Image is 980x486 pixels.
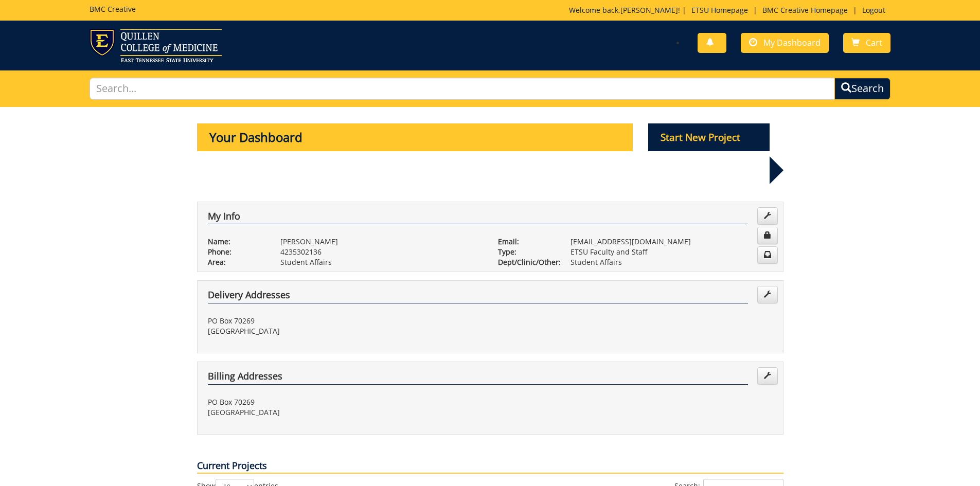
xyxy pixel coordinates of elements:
[620,5,678,15] a: [PERSON_NAME]
[90,5,136,13] h5: BMC Creative
[757,367,778,385] a: Edit Addresses
[498,247,555,257] p: Type:
[648,133,770,143] a: Start New Project
[208,397,483,407] p: PO Box 70269
[90,29,222,62] img: ETSU logo
[197,123,633,151] p: Your Dashboard
[571,257,773,267] p: Student Affairs
[757,246,778,264] a: Change Communication Preferences
[648,123,770,151] p: Start New Project
[757,207,778,225] a: Edit Info
[763,37,821,48] span: My Dashboard
[280,257,483,267] p: Student Affairs
[571,237,773,247] p: [EMAIL_ADDRESS][DOMAIN_NAME]
[843,33,890,53] a: Cart
[197,459,783,474] p: Current Projects
[208,407,483,418] p: [GEOGRAPHIC_DATA]
[208,326,483,336] p: [GEOGRAPHIC_DATA]
[90,78,835,100] input: Search...
[757,5,853,15] a: BMC Creative Homepage
[208,290,748,303] h4: Delivery Addresses
[280,237,483,247] p: [PERSON_NAME]
[498,237,555,247] p: Email:
[208,371,748,385] h4: Billing Addresses
[866,37,882,48] span: Cart
[571,247,773,257] p: ETSU Faculty and Staff
[857,5,890,15] a: Logout
[208,211,748,225] h4: My Info
[208,257,265,267] p: Area:
[834,78,890,100] button: Search
[741,33,829,53] a: My Dashboard
[208,316,483,326] p: PO Box 70269
[498,257,555,267] p: Dept/Clinic/Other:
[280,247,483,257] p: 4235302136
[757,286,778,303] a: Edit Addresses
[208,247,265,257] p: Phone:
[686,5,753,15] a: ETSU Homepage
[757,227,778,244] a: Change Password
[208,237,265,247] p: Name:
[569,5,890,15] p: Welcome back, ! | | |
